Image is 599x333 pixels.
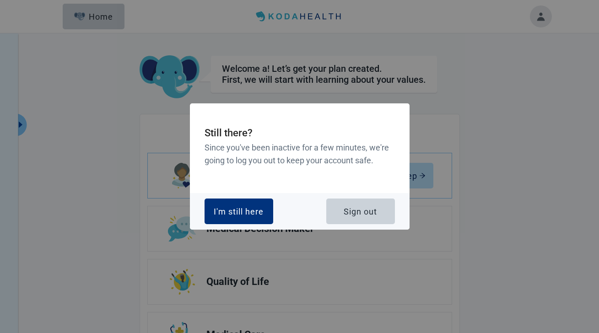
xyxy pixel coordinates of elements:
h2: Still there? [205,125,395,141]
div: Sign out [344,207,377,216]
button: I'm still here [205,199,273,224]
h3: Since you've been inactive for a few minutes, we're going to log you out to keep your account safe. [205,141,395,167]
button: Sign out [326,199,395,224]
div: I'm still here [214,207,264,216]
